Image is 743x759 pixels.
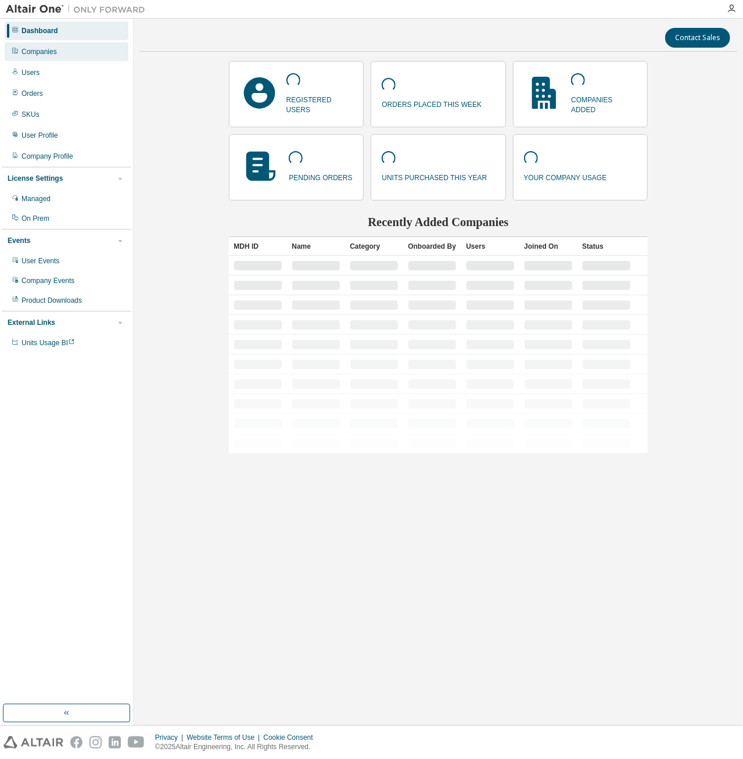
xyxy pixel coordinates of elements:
[289,170,352,183] p: pending orders
[382,96,482,110] p: orders placed this week
[524,170,607,183] p: your company usage
[155,742,320,752] p: © 2025 Altair Engineering, Inc. All Rights Reserved.
[263,733,320,742] div: Cookie Consent
[21,339,75,347] span: Units Usage BI
[524,237,573,256] div: Joined On
[21,194,51,203] div: Managed
[234,237,282,256] div: MDH ID
[665,28,730,48] button: Contact Sales
[21,256,59,266] div: User Events
[21,89,43,98] div: Orders
[286,92,353,115] p: registered users
[408,237,457,256] div: Onboarded By
[21,214,49,223] div: On Prem
[3,736,63,749] img: altair_logo.svg
[21,131,58,140] div: User Profile
[155,733,186,742] div: Privacy
[70,736,82,749] img: facebook.svg
[21,296,82,305] div: Product Downloads
[21,152,73,161] div: Company Profile
[292,237,340,256] div: Name
[466,237,515,256] div: Users
[186,733,263,742] div: Website Terms of Use
[582,237,631,256] div: Status
[350,237,399,256] div: Category
[571,92,636,115] p: companies added
[109,736,121,749] img: linkedin.svg
[21,26,58,35] div: Dashboard
[21,47,57,56] div: Companies
[21,276,74,285] div: Company Events
[6,3,151,15] img: Altair One
[8,318,55,327] div: External Links
[8,174,63,183] div: License Settings
[128,736,145,749] img: youtube.svg
[8,236,30,245] div: Events
[382,170,487,183] p: units purchased this year
[229,214,647,230] h2: Recently Added Companies
[21,68,40,77] div: Users
[89,736,102,749] img: instagram.svg
[21,110,40,119] div: SKUs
